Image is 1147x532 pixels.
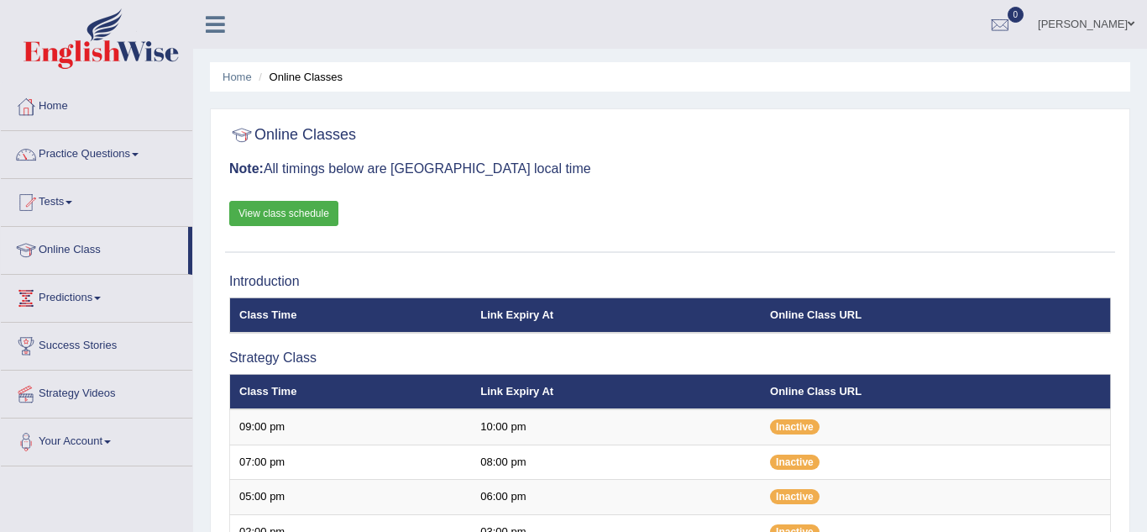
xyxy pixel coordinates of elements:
[229,161,264,176] b: Note:
[229,123,356,148] h2: Online Classes
[230,445,472,480] td: 07:00 pm
[1008,7,1024,23] span: 0
[1,419,192,461] a: Your Account
[761,298,1110,333] th: Online Class URL
[761,374,1110,409] th: Online Class URL
[1,83,192,125] a: Home
[770,489,820,504] span: Inactive
[229,350,1111,366] h3: Strategy Class
[471,409,761,445] td: 10:00 pm
[471,445,761,480] td: 08:00 pm
[471,480,761,515] td: 06:00 pm
[230,480,472,515] td: 05:00 pm
[770,455,820,470] span: Inactive
[770,419,820,435] span: Inactive
[229,161,1111,176] h3: All timings below are [GEOGRAPHIC_DATA] local time
[230,409,472,445] td: 09:00 pm
[230,374,472,409] th: Class Time
[1,131,192,173] a: Practice Questions
[1,323,192,365] a: Success Stories
[230,298,472,333] th: Class Time
[471,374,761,409] th: Link Expiry At
[471,298,761,333] th: Link Expiry At
[223,71,252,83] a: Home
[1,275,192,317] a: Predictions
[254,69,343,85] li: Online Classes
[229,274,1111,289] h3: Introduction
[229,201,338,226] a: View class schedule
[1,227,188,269] a: Online Class
[1,179,192,221] a: Tests
[1,371,192,413] a: Strategy Videos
